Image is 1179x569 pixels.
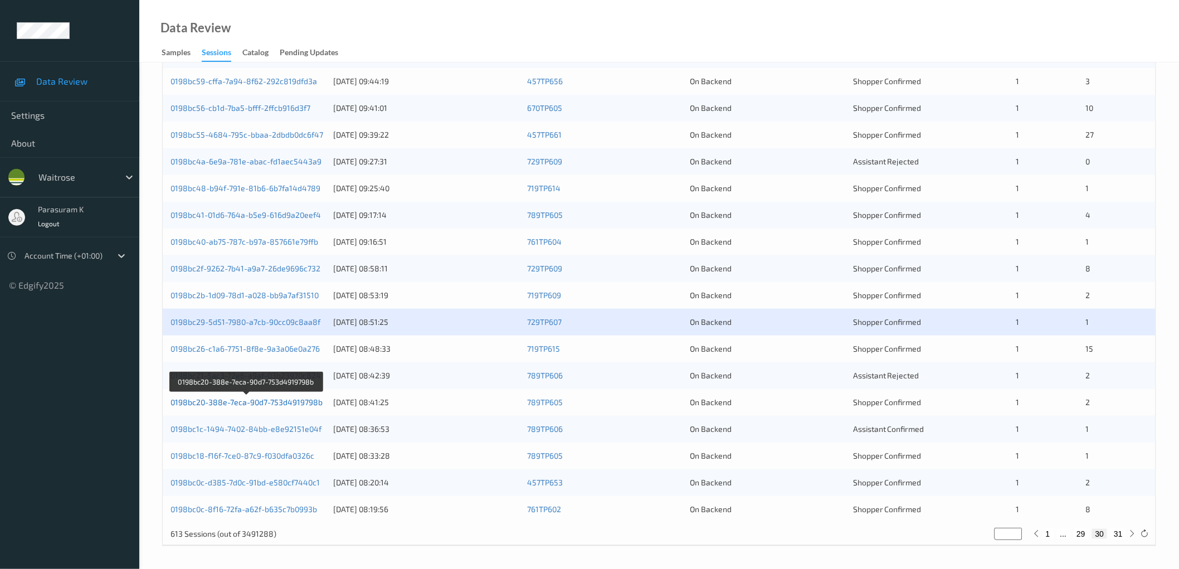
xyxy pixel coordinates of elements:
[242,47,269,61] div: Catalog
[853,130,922,139] span: Shopper Confirmed
[527,157,562,166] a: 729TP609
[1016,264,1019,273] span: 1
[333,156,519,167] div: [DATE] 09:27:31
[1016,371,1019,380] span: 1
[1016,504,1019,514] span: 1
[170,504,317,514] a: 0198bc0c-8f16-72fa-a62f-b635c7b0993b
[853,183,922,193] span: Shopper Confirmed
[1086,76,1090,86] span: 3
[1086,130,1094,139] span: 27
[690,263,845,274] div: On Backend
[1086,478,1090,487] span: 2
[527,290,561,300] a: 719TP609
[1016,210,1019,220] span: 1
[690,210,845,221] div: On Backend
[690,397,845,408] div: On Backend
[853,344,922,353] span: Shopper Confirmed
[333,290,519,301] div: [DATE] 08:53:19
[1110,529,1126,539] button: 31
[333,76,519,87] div: [DATE] 09:44:19
[690,450,845,461] div: On Backend
[333,504,519,515] div: [DATE] 08:19:56
[853,397,922,407] span: Shopper Confirmed
[527,504,561,514] a: 761TP602
[1086,264,1091,273] span: 8
[527,237,562,246] a: 761TP604
[527,183,561,193] a: 719TP614
[170,237,318,246] a: 0198bc40-ab75-787c-b97a-857661e79ffb
[853,210,922,220] span: Shopper Confirmed
[527,344,560,353] a: 719TP615
[853,451,922,460] span: Shopper Confirmed
[170,210,321,220] a: 0198bc41-01d6-764a-b5e9-616d9a20eef4
[1016,183,1019,193] span: 1
[1016,317,1019,327] span: 1
[527,397,563,407] a: 789TP605
[333,450,519,461] div: [DATE] 08:33:28
[1073,529,1089,539] button: 29
[1086,210,1091,220] span: 4
[527,103,562,113] a: 670TP605
[690,477,845,488] div: On Backend
[1086,504,1091,514] span: 8
[690,290,845,301] div: On Backend
[690,317,845,328] div: On Backend
[1042,529,1054,539] button: 1
[1086,371,1090,380] span: 2
[1016,478,1019,487] span: 1
[527,424,563,434] a: 789TP606
[1086,344,1094,353] span: 15
[1086,290,1090,300] span: 2
[690,236,845,247] div: On Backend
[853,371,919,380] span: Assistant Rejected
[162,45,202,61] a: Samples
[1016,344,1019,353] span: 1
[853,424,924,434] span: Assistant Confirmed
[1086,183,1089,193] span: 1
[170,103,310,113] a: 0198bc56-cb1d-7ba5-bfff-2ffcb916d3f7
[1016,451,1019,460] span: 1
[853,478,922,487] span: Shopper Confirmed
[333,129,519,140] div: [DATE] 09:39:22
[202,45,242,62] a: Sessions
[280,47,338,61] div: Pending Updates
[1086,237,1089,246] span: 1
[853,290,922,300] span: Shopper Confirmed
[1016,130,1019,139] span: 1
[202,47,231,62] div: Sessions
[527,76,563,86] a: 457TP656
[333,424,519,435] div: [DATE] 08:36:53
[333,103,519,114] div: [DATE] 09:41:01
[690,183,845,194] div: On Backend
[1086,317,1089,327] span: 1
[170,478,320,487] a: 0198bc0c-d385-7d0c-91bd-e580cf7440c1
[170,451,314,460] a: 0198bc18-f16f-7ce0-87c9-f030dfa0326c
[170,424,321,434] a: 0198bc1c-1494-7402-84bb-e8e92151e04f
[853,157,919,166] span: Assistant Rejected
[853,103,922,113] span: Shopper Confirmed
[1086,397,1090,407] span: 2
[1016,424,1019,434] span: 1
[527,264,562,273] a: 729TP609
[333,370,519,381] div: [DATE] 08:42:39
[527,451,563,460] a: 789TP605
[333,397,519,408] div: [DATE] 08:41:25
[333,477,519,488] div: [DATE] 08:20:14
[333,343,519,354] div: [DATE] 08:48:33
[527,317,562,327] a: 729TP607
[1086,424,1089,434] span: 1
[527,130,562,139] a: 457TP661
[333,210,519,221] div: [DATE] 09:17:14
[527,478,563,487] a: 457TP653
[170,528,276,539] p: 613 Sessions (out of 3491288)
[333,236,519,247] div: [DATE] 09:16:51
[280,45,349,61] a: Pending Updates
[690,103,845,114] div: On Backend
[1086,103,1094,113] span: 10
[170,290,319,300] a: 0198bc2b-1d09-78d1-a028-bb9a7af31510
[242,45,280,61] a: Catalog
[1016,237,1019,246] span: 1
[690,156,845,167] div: On Backend
[170,157,321,166] a: 0198bc4a-6e9a-781e-abac-fd1aec5443a9
[333,183,519,194] div: [DATE] 09:25:40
